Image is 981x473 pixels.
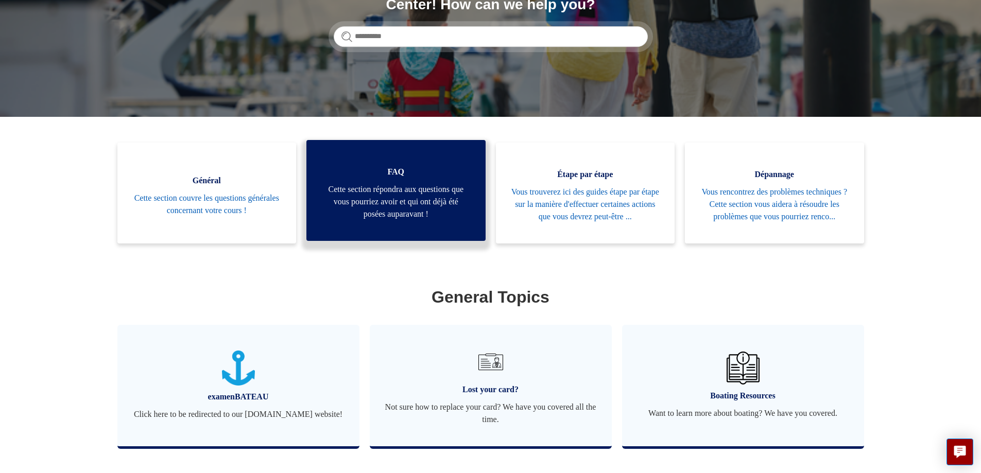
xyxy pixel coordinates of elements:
span: Vous rencontrez des problèmes techniques ? Cette section vous aidera à résoudre les problèmes que... [700,186,849,223]
img: 01JTNN85WSQ5FQ6HNXPDSZ7SRA [222,351,255,386]
a: Général Cette section couvre les questions générales concernant votre cours ! [117,143,297,243]
span: FAQ [322,166,470,178]
span: Not sure how to replace your card? We have you covered all the time. [385,401,596,426]
span: Lost your card? [385,383,596,396]
a: Dépannage Vous rencontrez des problèmes techniques ? Cette section vous aidera à résoudre les pro... [685,143,864,243]
a: Étape par étape Vous trouverez ici des guides étape par étape sur la manière d'effectuer certaine... [496,143,675,243]
a: examenBATEAU Click here to be redirected to our [DOMAIN_NAME] website! [117,325,359,446]
span: Vous trouverez ici des guides étape par étape sur la manière d'effectuer certaines actions que vo... [511,186,660,223]
span: Click here to be redirected to our [DOMAIN_NAME] website! [133,408,344,421]
span: Dépannage [700,168,849,181]
img: 01JRG6G4NA4NJ1BVG8MJM761YH [474,345,507,378]
h1: General Topics [120,285,862,309]
span: Cette section répondra aux questions que vous pourriez avoir et qui ont déjà été posées auparavant ! [322,183,470,220]
a: Lost your card? Not sure how to replace your card? We have you covered all the time. [370,325,612,446]
span: Général [133,174,281,187]
img: 01JHREV2E6NG3DHE8VTG8QH796 [727,352,760,384]
span: Cette section couvre les questions générales concernant votre cours ! [133,192,281,217]
span: Étape par étape [511,168,660,181]
span: Want to learn more about boating? We have you covered. [638,407,849,419]
span: examenBATEAU [133,391,344,403]
a: FAQ Cette section répondra aux questions que vous pourriez avoir et qui ont déjà été posées aupar... [306,140,486,241]
button: Live chat [946,439,973,465]
input: Rechercher [334,26,648,47]
span: Boating Resources [638,390,849,402]
a: Boating Resources Want to learn more about boating? We have you covered. [622,325,864,446]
